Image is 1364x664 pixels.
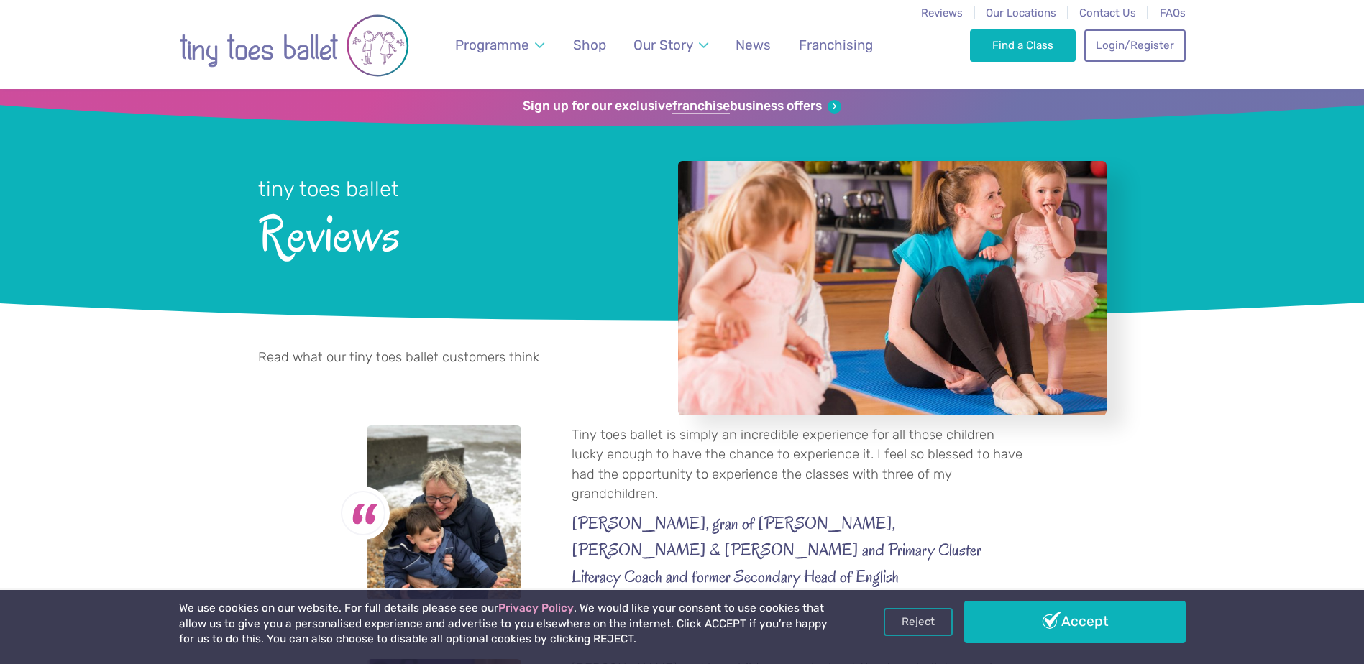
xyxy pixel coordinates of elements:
a: Sign up for our exclusivefranchisebusiness offers [523,98,841,114]
p: Tiny toes ballet is simply an incredible experience for all those children lucky enough to have t... [572,425,1027,504]
span: Franchising [799,37,873,53]
span: Programme [455,37,529,53]
p: We use cookies on our website. For full details please see our . We would like your consent to us... [179,601,833,647]
span: Shop [573,37,606,53]
span: News [736,37,771,53]
a: Login/Register [1084,29,1185,61]
a: Reviews [921,6,963,19]
a: Our Story [626,28,715,62]
a: Franchising [792,28,879,62]
a: Programme [448,28,551,62]
a: FAQs [1160,6,1186,19]
a: Reject [884,608,953,635]
span: Our Story [633,37,693,53]
a: Find a Class [970,29,1076,61]
span: Reviews [258,203,640,262]
a: News [729,28,778,62]
a: Accept [964,601,1186,642]
p: Read what our tiny toes ballet customers think [258,348,615,387]
a: Shop [566,28,613,62]
small: tiny toes ballet [258,177,399,201]
strong: franchise [672,98,730,114]
a: Privacy Policy [498,601,574,614]
img: tiny toes ballet [179,9,409,82]
a: Contact Us [1079,6,1136,19]
a: Our Locations [986,6,1056,19]
cite: [PERSON_NAME], gran of [PERSON_NAME], [PERSON_NAME] & [PERSON_NAME] and Primary Cluster Literacy ... [572,510,1027,589]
